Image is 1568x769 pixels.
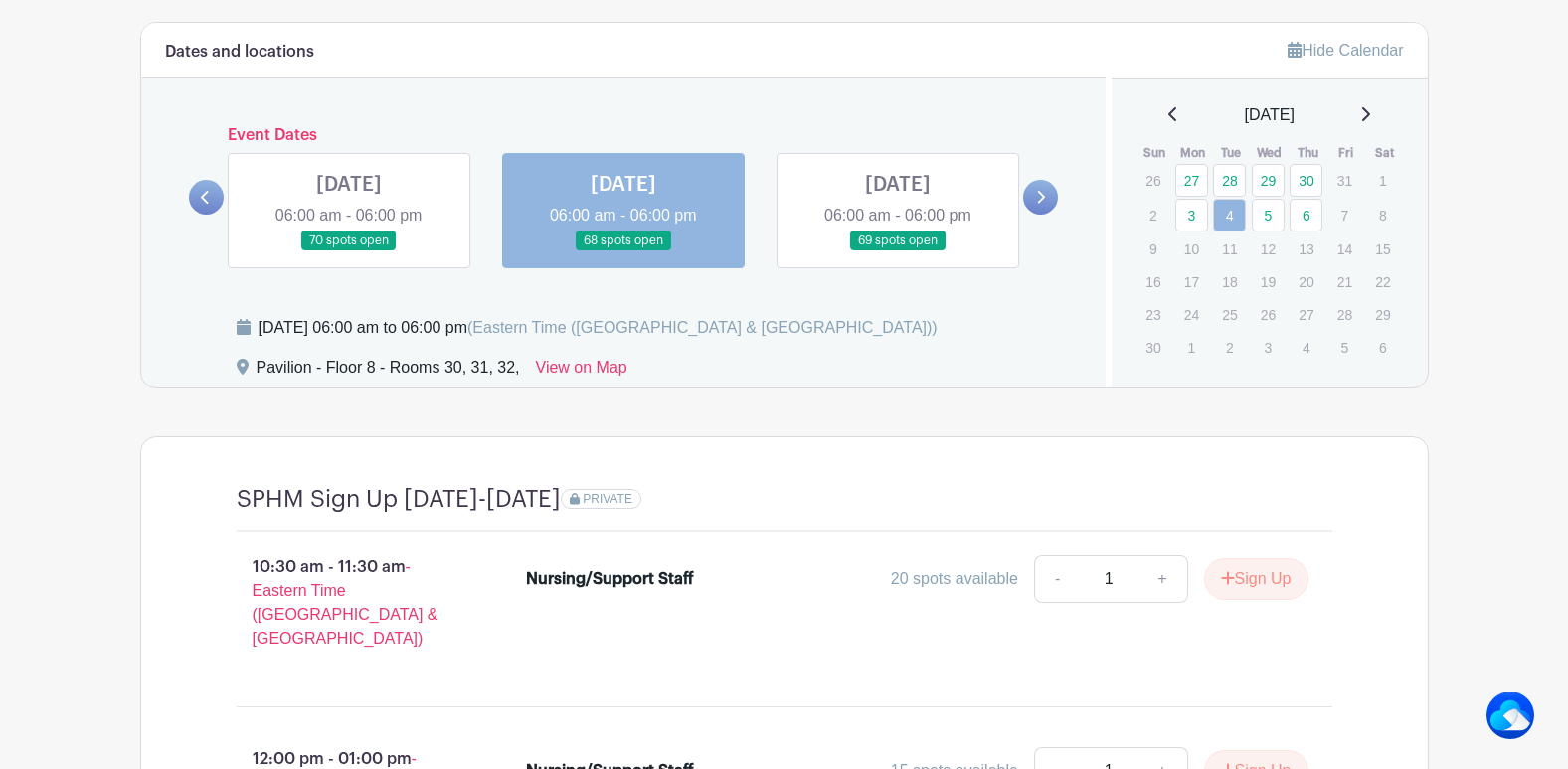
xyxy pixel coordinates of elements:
[1365,143,1404,163] th: Sat
[1213,266,1246,297] p: 18
[1136,299,1169,330] p: 23
[1289,143,1327,163] th: Thu
[1366,266,1399,297] p: 22
[1204,558,1308,600] button: Sign Up
[1213,332,1246,363] p: 2
[1136,332,1169,363] p: 30
[1328,266,1361,297] p: 21
[1366,332,1399,363] p: 6
[1366,233,1399,264] p: 15
[1252,266,1285,297] p: 19
[1136,266,1169,297] p: 16
[1290,199,1322,231] a: 6
[1251,143,1290,163] th: Wed
[467,319,938,336] span: (Eastern Time ([GEOGRAPHIC_DATA] & [GEOGRAPHIC_DATA]))
[259,316,938,340] div: [DATE] 06:00 am to 06:00 pm
[1327,143,1366,163] th: Fri
[253,558,438,647] span: - Eastern Time ([GEOGRAPHIC_DATA] & [GEOGRAPHIC_DATA])
[1175,299,1208,330] p: 24
[1136,165,1169,196] p: 26
[1136,233,1169,264] p: 9
[1290,233,1322,264] p: 13
[1213,199,1246,231] a: 4
[1252,299,1285,330] p: 26
[1288,42,1403,59] a: Hide Calendar
[1175,233,1208,264] p: 10
[536,356,627,387] a: View on Map
[165,43,314,62] h6: Dates and locations
[1136,200,1169,231] p: 2
[237,485,561,514] h4: SPHM Sign Up [DATE]-[DATE]
[1174,143,1213,163] th: Mon
[1328,233,1361,264] p: 14
[1175,199,1208,231] a: 3
[1252,233,1285,264] p: 12
[1328,165,1361,196] p: 31
[1213,233,1246,264] p: 11
[1245,103,1295,127] span: [DATE]
[891,567,1018,591] div: 20 spots available
[1034,555,1080,603] a: -
[1252,164,1285,197] a: 29
[1290,299,1322,330] p: 27
[1290,332,1322,363] p: 4
[1290,266,1322,297] p: 20
[1212,143,1251,163] th: Tue
[1252,199,1285,231] a: 5
[1290,164,1322,197] a: 30
[526,567,694,591] div: Nursing/Support Staff
[1366,299,1399,330] p: 29
[1328,200,1361,231] p: 7
[1175,164,1208,197] a: 27
[1175,332,1208,363] p: 1
[1366,200,1399,231] p: 8
[1213,299,1246,330] p: 25
[1366,165,1399,196] p: 1
[1328,299,1361,330] p: 28
[583,492,632,506] span: PRIVATE
[1252,332,1285,363] p: 3
[1137,555,1187,603] a: +
[224,126,1024,145] h6: Event Dates
[1135,143,1174,163] th: Sun
[257,356,520,387] div: Pavilion - Floor 8 - Rooms 30, 31, 32,
[1328,332,1361,363] p: 5
[1175,266,1208,297] p: 17
[205,547,495,659] p: 10:30 am - 11:30 am
[1213,164,1246,197] a: 28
